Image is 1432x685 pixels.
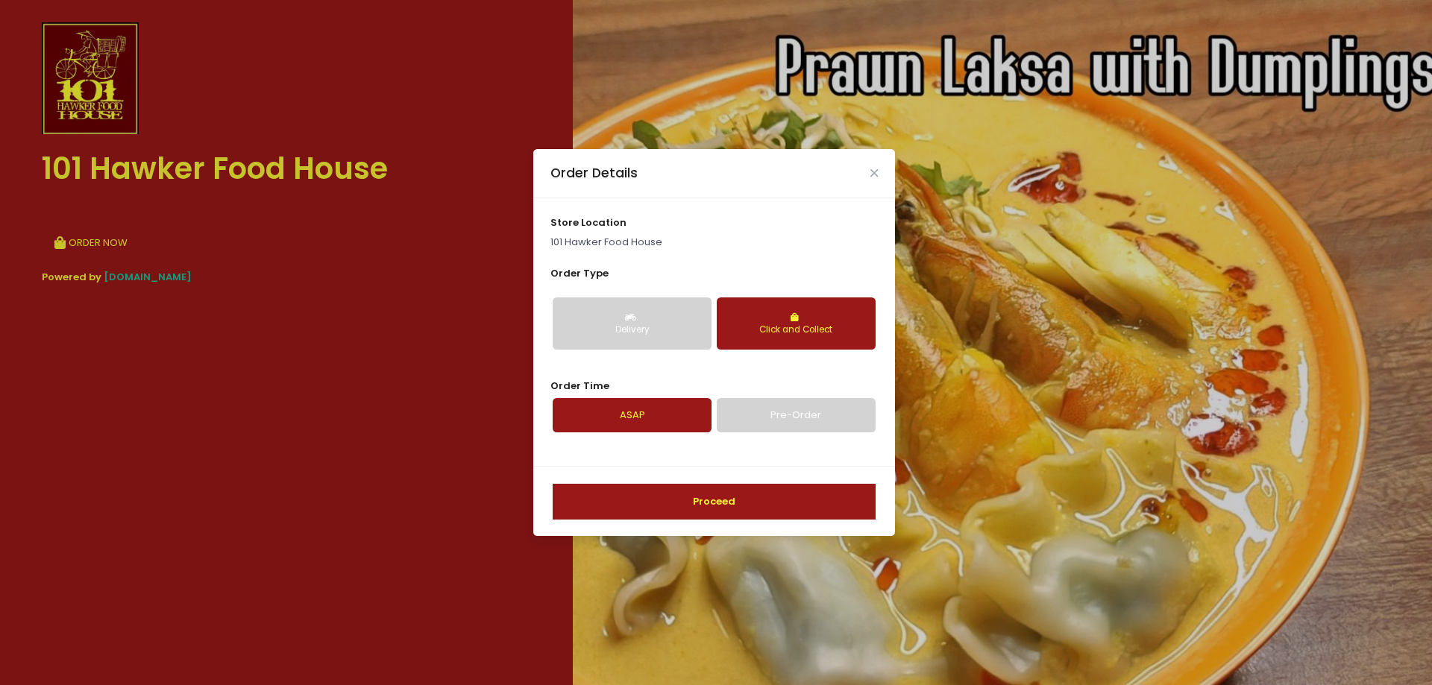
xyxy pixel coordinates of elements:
div: Click and Collect [727,323,865,337]
button: Proceed [553,484,876,520]
button: Delivery [553,297,712,350]
span: Order Time [550,379,609,393]
span: store location [550,215,626,230]
a: Pre-Order [717,398,876,432]
span: Order Type [550,266,609,280]
button: Click and Collect [717,297,876,350]
p: 101 Hawker Food House [550,235,879,250]
div: Delivery [563,323,701,337]
button: Close [870,169,878,177]
div: Order Details [550,163,638,183]
a: ASAP [553,398,712,432]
